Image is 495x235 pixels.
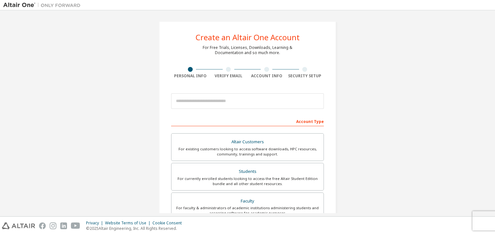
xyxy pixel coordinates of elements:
[209,73,248,79] div: Verify Email
[203,45,292,55] div: For Free Trials, Licenses, Downloads, Learning & Documentation and so much more.
[286,73,324,79] div: Security Setup
[175,167,320,176] div: Students
[175,146,320,157] div: For existing customers looking to access software downloads, HPC resources, community, trainings ...
[196,33,300,41] div: Create an Altair One Account
[175,197,320,206] div: Faculty
[2,222,35,229] img: altair_logo.svg
[50,222,56,229] img: instagram.svg
[86,226,186,231] p: © 2025 Altair Engineering, Inc. All Rights Reserved.
[175,176,320,186] div: For currently enrolled students looking to access the free Altair Student Edition bundle and all ...
[175,137,320,146] div: Altair Customers
[171,116,324,126] div: Account Type
[175,205,320,216] div: For faculty & administrators of academic institutions administering students and accessing softwa...
[247,73,286,79] div: Account Info
[71,222,80,229] img: youtube.svg
[171,73,209,79] div: Personal Info
[105,221,152,226] div: Website Terms of Use
[86,221,105,226] div: Privacy
[152,221,186,226] div: Cookie Consent
[60,222,67,229] img: linkedin.svg
[3,2,84,8] img: Altair One
[39,222,46,229] img: facebook.svg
